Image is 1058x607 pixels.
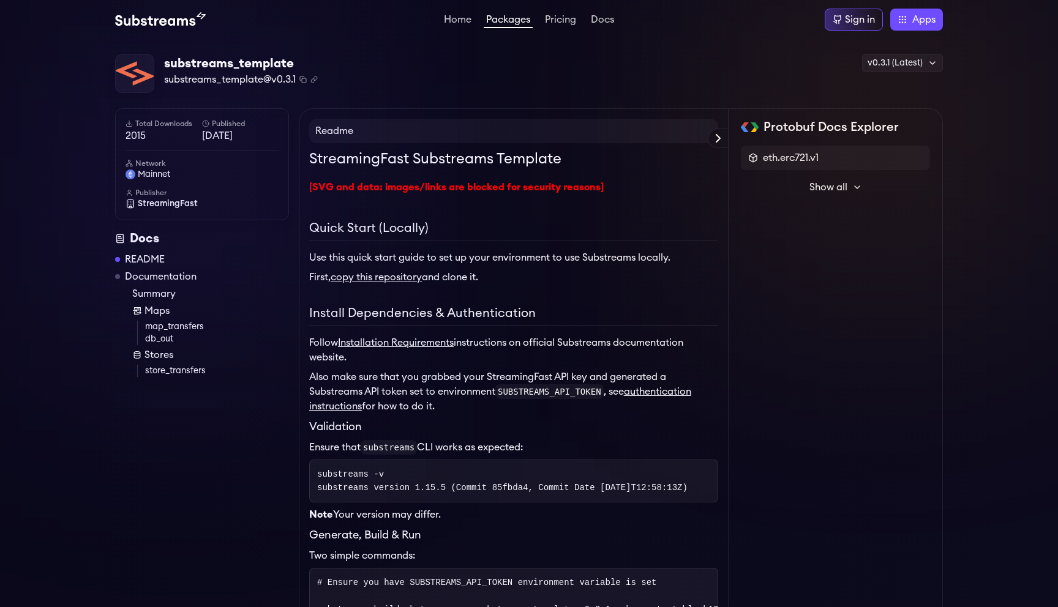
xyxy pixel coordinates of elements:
[309,148,718,170] h1: StreamingFast Substreams Template
[309,270,718,285] p: First, and clone it.
[495,384,604,399] code: SUBSTREAMS_API_TOKEN
[164,72,296,87] span: substreams_template@v0.3.1
[309,510,333,519] strong: Note
[132,286,289,301] a: Summary
[317,578,657,587] span: # Ensure you have SUBSTREAMS_API_TOKEN environment variable is set
[809,180,847,195] span: Show all
[126,119,202,128] h6: Total Downloads
[115,230,289,247] div: Docs
[125,252,165,267] a: README
[309,440,718,455] p: Ensure that CLI works as expected:
[126,128,202,143] span: 2015
[126,168,279,181] a: mainnet
[164,55,318,72] div: substreams_template
[309,304,718,326] h2: Install Dependencies & Authentication
[138,168,170,181] span: mainnet
[331,272,422,282] a: copy this repository
[125,269,197,284] a: Documentation
[862,54,943,72] div: v0.3.1 (Latest)
[309,119,718,143] h4: Readme
[763,151,819,165] span: eth.erc721.v1
[741,122,759,132] img: Protobuf
[317,469,688,493] code: substreams -v substreams version 1.15.5 (Commit 85fbda4, Commit Date [DATE]T12:58:13Z)
[309,527,718,543] h3: Generate, Build & Run
[845,12,875,27] div: Sign in
[309,250,718,265] p: Use this quick start guide to set up your environment to use Substreams locally.
[132,350,142,360] img: Store icon
[338,338,454,348] a: Installation Requirements
[202,119,279,128] h6: Published
[126,198,279,210] a: StreamingFast
[299,76,307,83] button: Copy package name and version
[309,507,718,522] p: Your version may differ.
[763,119,899,136] h2: Protobuf Docs Explorer
[361,440,417,455] code: substreams
[309,419,718,435] h3: Validation
[126,188,279,198] h6: Publisher
[441,15,474,27] a: Home
[145,321,289,333] a: map_transfers
[309,548,718,563] p: Two simple commands:
[309,219,718,240] h2: Quick Start (Locally)
[309,370,718,414] p: Also make sure that you grabbed your StreamingFast API key and generated a Substreams API token s...
[912,12,936,27] span: Apps
[126,158,279,168] h6: Network
[309,335,718,365] p: Follow instructions on official Substreams documentation website.
[310,76,318,83] button: Copy .spkg link to clipboard
[741,175,930,199] button: Show all
[145,333,289,345] a: db_out
[126,169,135,179] img: mainnet
[309,182,604,192] a: [SVG and data: images/links are blocked for security reasons]
[588,15,617,27] a: Docs
[825,9,883,31] a: Sign in
[132,303,289,318] a: Maps
[145,365,289,377] a: store_transfers
[202,128,279,143] span: [DATE]
[484,15,533,28] a: Packages
[132,348,289,362] a: Stores
[138,198,198,210] span: StreamingFast
[542,15,579,27] a: Pricing
[116,54,154,92] img: Package Logo
[115,12,206,27] img: Substream's logo
[132,306,142,316] img: Map icon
